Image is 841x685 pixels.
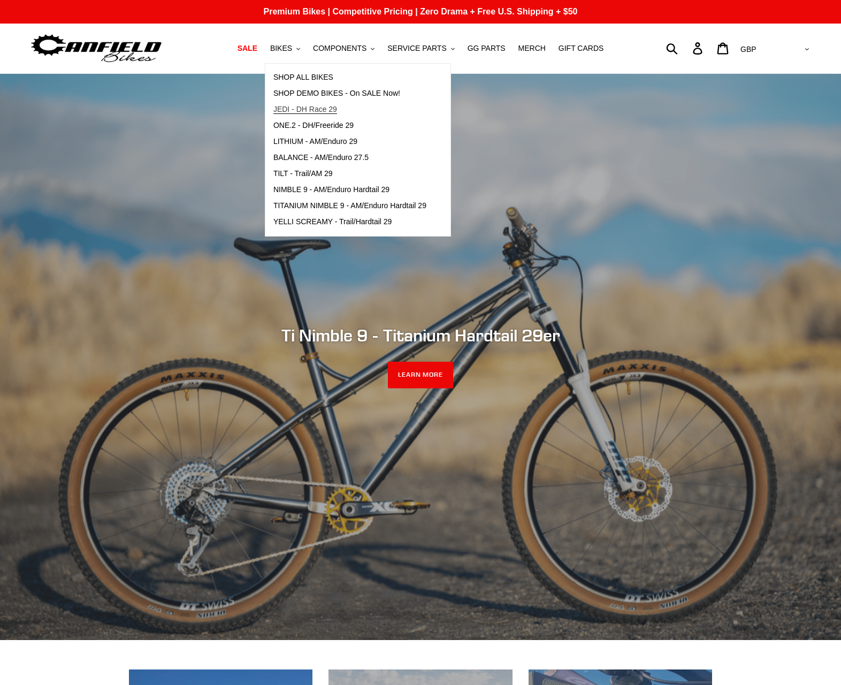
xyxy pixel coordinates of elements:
[553,41,609,56] a: GIFT CARDS
[518,44,546,53] span: MERCH
[265,70,434,86] a: SHOP ALL BIKES
[273,89,400,98] span: SHOP DEMO BIKES - On SALE Now!
[273,153,369,162] span: BALANCE - AM/Enduro 27.5
[273,121,354,130] span: ONE.2 - DH/Freeride 29
[559,44,604,53] span: GIFT CARDS
[265,118,434,134] a: ONE.2 - DH/Freeride 29
[265,166,434,182] a: TILT - Trail/AM 29
[273,217,392,226] span: YELLI SCREAMY - Trail/Hardtail 29
[270,44,292,53] span: BIKES
[468,44,506,53] span: GG PARTS
[29,32,163,65] img: Canfield Bikes
[265,198,434,214] a: TITANIUM NIMBLE 9 - AM/Enduro Hardtail 29
[265,150,434,166] a: BALANCE - AM/Enduro 27.5
[129,325,712,346] h2: Ti Nimble 9 - Titanium Hardtail 29er
[273,201,426,210] span: TITANIUM NIMBLE 9 - AM/Enduro Hardtail 29
[672,36,699,60] input: Search
[238,44,257,53] span: SALE
[265,41,305,56] button: BIKES
[265,134,434,150] a: LITHIUM - AM/Enduro 29
[462,41,511,56] a: GG PARTS
[273,73,333,82] span: SHOP ALL BIKES
[388,362,454,389] a: LEARN MORE
[265,102,434,118] a: JEDI - DH Race 29
[382,41,460,56] button: SERVICE PARTS
[265,182,434,198] a: NIMBLE 9 - AM/Enduro Hardtail 29
[265,86,434,102] a: SHOP DEMO BIKES - On SALE Now!
[513,41,551,56] a: MERCH
[273,185,389,194] span: NIMBLE 9 - AM/Enduro Hardtail 29
[273,137,357,146] span: LITHIUM - AM/Enduro 29
[313,44,366,53] span: COMPONENTS
[232,41,263,56] a: SALE
[308,41,380,56] button: COMPONENTS
[265,214,434,230] a: YELLI SCREAMY - Trail/Hardtail 29
[387,44,446,53] span: SERVICE PARTS
[273,105,337,114] span: JEDI - DH Race 29
[273,169,333,178] span: TILT - Trail/AM 29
